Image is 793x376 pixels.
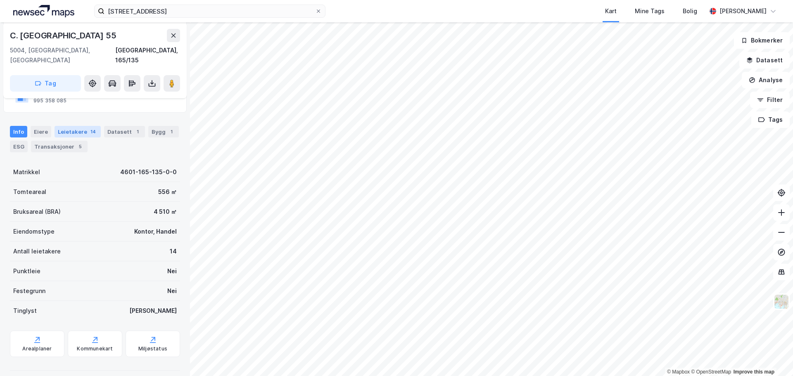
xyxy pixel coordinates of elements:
div: Arealplaner [22,345,52,352]
div: ESG [10,141,28,152]
div: 5004, [GEOGRAPHIC_DATA], [GEOGRAPHIC_DATA] [10,45,115,65]
div: Mine Tags [635,6,665,16]
button: Analyse [742,72,790,88]
div: Eiere [31,126,51,137]
div: Bruksareal (BRA) [13,207,61,217]
div: Info [10,126,27,137]
div: 5 [76,142,84,151]
div: [PERSON_NAME] [129,306,177,316]
div: [GEOGRAPHIC_DATA], 165/135 [115,45,180,65]
div: 14 [89,128,97,136]
div: Antall leietakere [13,246,61,256]
div: Kontor, Handel [134,227,177,236]
div: Nei [167,286,177,296]
button: Tag [10,75,81,92]
input: Søk på adresse, matrikkel, gårdeiere, leietakere eller personer [104,5,315,17]
div: Festegrunn [13,286,45,296]
div: 995 358 085 [33,97,66,104]
div: 1 [167,128,176,136]
div: Transaksjoner [31,141,88,152]
div: Nei [167,266,177,276]
div: Leietakere [55,126,101,137]
div: 4 510 ㎡ [154,207,177,217]
div: [PERSON_NAME] [719,6,767,16]
div: 1 [133,128,142,136]
div: 4601-165-135-0-0 [120,167,177,177]
div: Eiendomstype [13,227,55,236]
button: Filter [750,92,790,108]
iframe: Chat Widget [752,336,793,376]
div: Kommunekart [77,345,113,352]
a: Improve this map [734,369,774,375]
div: Kart [605,6,617,16]
div: 14 [170,246,177,256]
div: Bygg [148,126,179,137]
div: Datasett [104,126,145,137]
div: Tinglyst [13,306,37,316]
img: logo.a4113a55bc3d86da70a041830d287a7e.svg [13,5,74,17]
a: OpenStreetMap [691,369,731,375]
button: Datasett [739,52,790,69]
div: 556 ㎡ [158,187,177,197]
div: C. [GEOGRAPHIC_DATA] 55 [10,29,118,42]
img: Z [774,294,789,310]
div: Bolig [683,6,697,16]
div: Tomteareal [13,187,46,197]
div: Miljøstatus [138,345,167,352]
button: Bokmerker [734,32,790,49]
div: Punktleie [13,266,40,276]
a: Mapbox [667,369,690,375]
button: Tags [751,111,790,128]
div: Kontrollprogram for chat [752,336,793,376]
div: Matrikkel [13,167,40,177]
